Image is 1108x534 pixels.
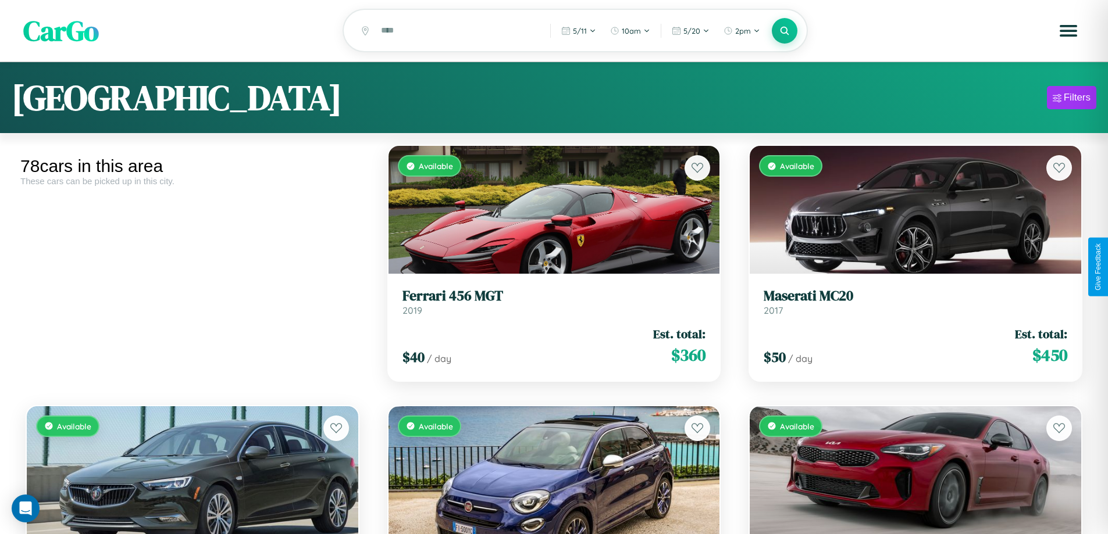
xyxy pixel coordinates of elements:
h3: Ferrari 456 MGT [402,288,706,304]
div: Give Feedback [1094,243,1102,291]
a: Maserati MC202017 [764,288,1067,316]
div: Open Intercom Messenger [12,494,40,522]
span: $ 450 [1032,343,1067,367]
button: 2pm [718,21,766,40]
span: Available [419,161,453,171]
div: 78 cars in this area [20,156,365,176]
span: 10am [622,26,641,35]
span: 2pm [735,26,751,35]
span: CarGo [23,12,99,50]
span: $ 360 [671,343,706,367]
h3: Maserati MC20 [764,288,1067,304]
span: $ 40 [402,347,425,367]
span: Est. total: [653,325,706,342]
span: 5 / 20 [683,26,700,35]
span: / day [427,353,451,364]
span: / day [788,353,813,364]
button: Open menu [1052,15,1085,47]
h1: [GEOGRAPHIC_DATA] [12,74,342,121]
span: Available [780,161,814,171]
button: 5/11 [555,21,602,40]
span: Est. total: [1015,325,1067,342]
span: Available [780,421,814,431]
span: 5 / 11 [573,26,587,35]
div: These cars can be picked up in this city. [20,176,365,186]
div: Filters [1064,92,1091,103]
span: 2017 [764,304,783,316]
span: Available [419,421,453,431]
button: Filters [1047,86,1096,109]
a: Ferrari 456 MGT2019 [402,288,706,316]
span: $ 50 [764,347,786,367]
button: 5/20 [666,21,715,40]
span: Available [57,421,91,431]
button: 10am [604,21,656,40]
span: 2019 [402,304,422,316]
